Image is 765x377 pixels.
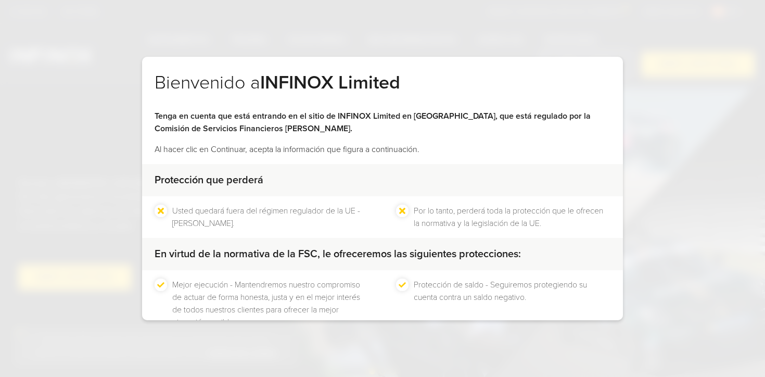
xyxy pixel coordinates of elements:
strong: En virtud de la normativa de la FSC, le ofreceremos las siguientes protecciones: [155,248,521,260]
li: Usted quedará fuera del régimen regulador de la UE - [PERSON_NAME]. [172,205,369,230]
p: Al hacer clic en Continuar, acepta la información que figura a continuación. [155,143,610,156]
li: Mejor ejecución - Mantendremos nuestro compromiso de actuar de forma honesta, justa y en el mejor... [172,279,369,329]
strong: Tenga en cuenta que está entrando en el sitio de INFINOX Limited en [GEOGRAPHIC_DATA], que está r... [155,111,591,134]
strong: Protección que perderá [155,174,263,186]
li: Protección de saldo - Seguiremos protegiendo su cuenta contra un saldo negativo. [414,279,610,329]
h2: Bienvenido a [155,71,610,110]
strong: INFINOX Limited [260,71,400,94]
li: Por lo tanto, perderá toda la protección que le ofrecen la normativa y la legislación de la UE. [414,205,610,230]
